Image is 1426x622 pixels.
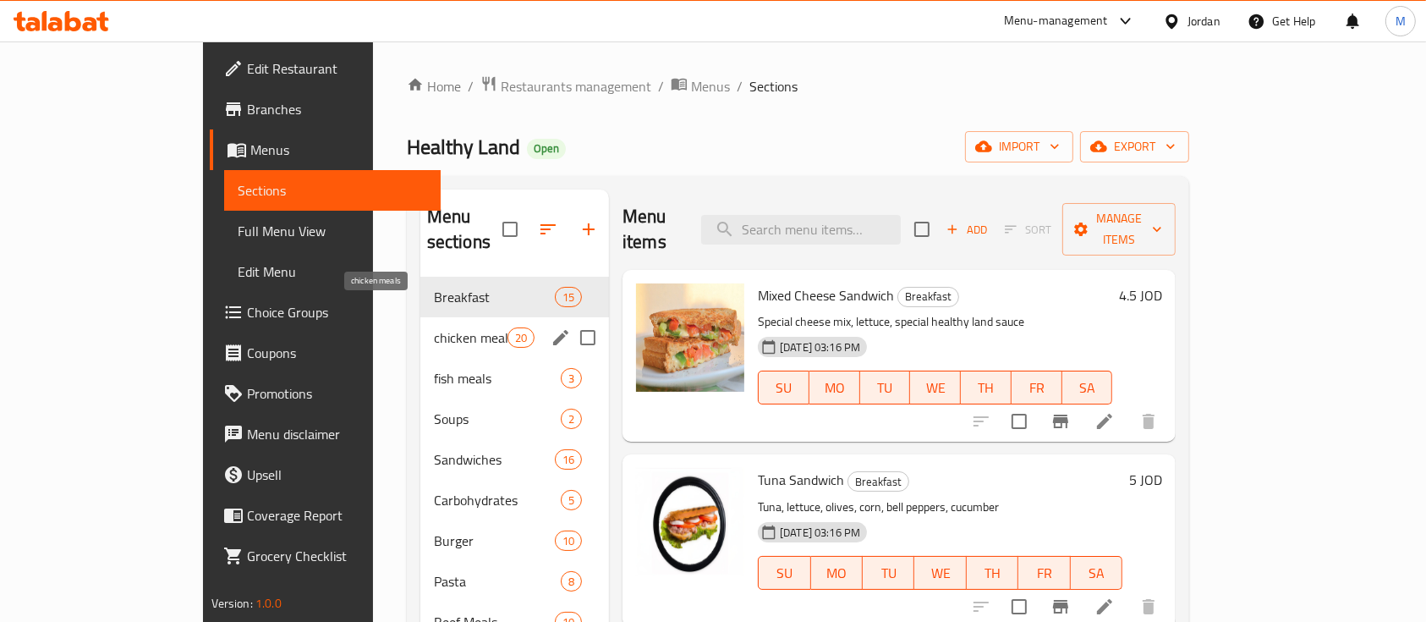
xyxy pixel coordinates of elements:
span: Breakfast [848,472,908,492]
button: MO [811,556,863,590]
span: import [979,136,1060,157]
span: Tuna Sandwich [758,467,844,493]
span: Promotions [247,383,428,404]
li: / [737,76,743,96]
h2: Menu items [623,204,681,255]
button: SA [1062,371,1113,405]
a: Edit Restaurant [210,48,442,89]
div: chicken meals20edit [420,317,609,358]
div: items [561,490,582,510]
span: MO [818,561,856,586]
span: 5 [562,493,581,509]
span: 3 [562,371,581,387]
span: TU [869,561,908,586]
span: Menus [250,140,428,160]
span: Upsell [247,465,428,485]
div: Open [527,139,566,159]
button: SU [758,556,810,590]
span: Restaurants management [501,76,651,96]
span: chicken meals [434,328,507,348]
span: [DATE] 03:16 PM [773,339,867,355]
div: Soups2 [420,399,609,439]
span: Menus [691,76,730,96]
span: Breakfast [898,287,958,306]
button: Manage items [1062,203,1176,256]
h6: 4.5 JOD [1119,283,1162,307]
span: Sections [238,180,428,201]
button: export [1080,131,1189,162]
button: edit [548,325,573,350]
span: 2 [562,411,581,427]
a: Choice Groups [210,292,442,333]
button: import [965,131,1073,162]
span: [DATE] 03:16 PM [773,525,867,541]
span: Add item [940,217,994,243]
button: MO [809,371,860,405]
a: Full Menu View [224,211,442,251]
input: search [701,215,901,245]
li: / [658,76,664,96]
span: 1.0.0 [255,592,282,614]
span: Breakfast [434,287,555,307]
span: Version: [211,592,253,614]
a: Edit Menu [224,251,442,292]
span: Sandwiches [434,449,555,470]
a: Menu disclaimer [210,414,442,454]
span: M [1396,12,1406,30]
button: FR [1012,371,1062,405]
span: Open [527,141,566,156]
span: TH [974,561,1012,586]
nav: breadcrumb [407,75,1190,97]
button: TU [860,371,911,405]
span: SA [1069,376,1106,400]
span: 20 [508,330,534,346]
span: SU [765,561,803,586]
a: Restaurants management [480,75,651,97]
span: Healthy Land [407,128,520,166]
button: delete [1128,401,1169,442]
img: Tuna Sandwich [636,468,744,576]
span: Edit Restaurant [247,58,428,79]
span: Carbohydrates [434,490,561,510]
a: Menus [210,129,442,170]
span: TU [867,376,904,400]
span: Full Menu View [238,221,428,241]
a: Grocery Checklist [210,536,442,576]
span: Mixed Cheese Sandwich [758,283,894,308]
span: Add [944,220,990,239]
h6: 5 JOD [1129,468,1162,492]
span: SU [765,376,803,400]
div: items [561,409,582,429]
button: Branch-specific-item [1040,401,1081,442]
button: TU [863,556,914,590]
span: Soups [434,409,561,429]
span: Coverage Report [247,505,428,526]
span: Burger [434,531,555,551]
span: SA [1078,561,1116,586]
div: items [555,531,582,551]
span: 10 [556,533,581,549]
span: Choice Groups [247,302,428,322]
span: fish meals [434,368,561,388]
span: 16 [556,452,581,468]
div: Menu-management [1004,11,1108,31]
span: FR [1018,376,1056,400]
div: Breakfast [847,471,909,492]
span: MO [816,376,853,400]
div: items [561,368,582,388]
div: Pasta8 [420,561,609,602]
button: Add [940,217,994,243]
div: Breakfast [897,287,959,307]
div: items [561,571,582,592]
span: WE [921,561,959,586]
span: Sort sections [528,209,568,250]
button: TH [961,371,1012,405]
div: Sandwiches16 [420,439,609,480]
div: Breakfast15 [420,277,609,317]
div: items [555,449,582,470]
